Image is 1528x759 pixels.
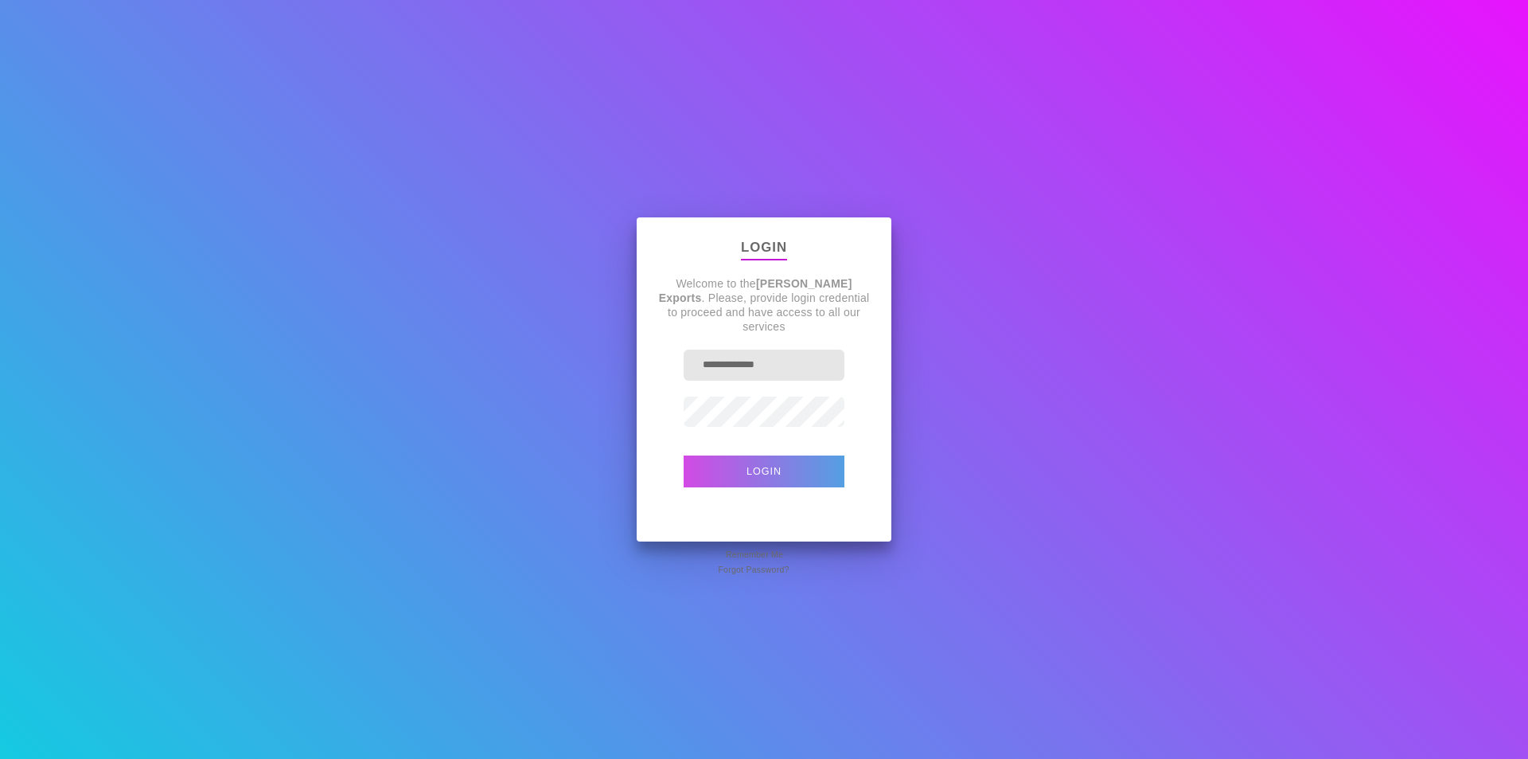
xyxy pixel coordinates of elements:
strong: [PERSON_NAME] Exports [659,277,852,304]
span: Forgot Password? [718,561,789,577]
p: Welcome to the . Please, provide login credential to proceed and have access to all our services [656,276,872,334]
p: Login [741,237,787,260]
button: Login [684,456,844,487]
span: Remember Me [726,546,783,562]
